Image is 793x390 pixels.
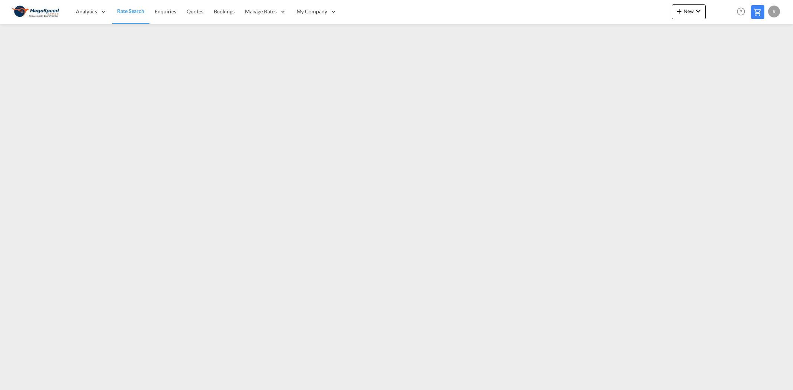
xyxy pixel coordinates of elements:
[297,8,327,15] span: My Company
[214,8,235,14] span: Bookings
[768,6,780,17] div: R
[672,4,706,19] button: icon-plus 400-fgNewicon-chevron-down
[76,8,97,15] span: Analytics
[735,5,747,18] span: Help
[694,7,703,16] md-icon: icon-chevron-down
[11,3,61,20] img: ad002ba0aea611eda5429768204679d3.JPG
[117,8,144,14] span: Rate Search
[187,8,203,14] span: Quotes
[675,7,684,16] md-icon: icon-plus 400-fg
[245,8,277,15] span: Manage Rates
[735,5,751,19] div: Help
[155,8,176,14] span: Enquiries
[675,8,703,14] span: New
